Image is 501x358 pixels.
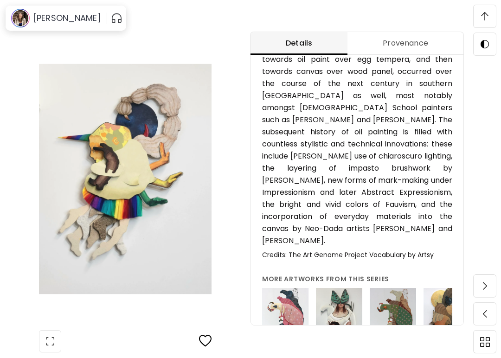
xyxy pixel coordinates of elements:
[193,329,218,354] button: favorites
[111,11,122,26] button: pauseOutline IconGradient Icon
[256,38,342,49] span: Details
[353,38,458,49] span: Provenance
[424,288,470,334] img: from the same series
[370,288,416,334] img: from the same series
[316,288,362,334] img: from the same series
[262,251,452,259] h6: Credits: The Art Genome Project Vocabulary by Artsy
[262,288,308,334] img: from the same series
[262,274,452,284] h6: More artworks from this series
[33,13,101,24] h6: [PERSON_NAME]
